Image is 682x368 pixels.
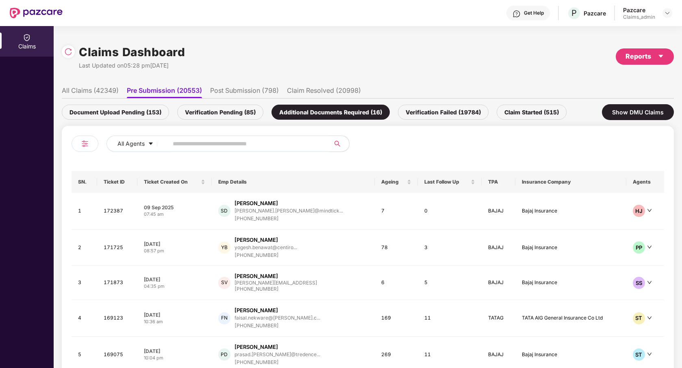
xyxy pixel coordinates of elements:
div: faisal.nekware@[PERSON_NAME].c... [235,315,320,320]
span: caret-down [658,53,664,59]
h1: Claims Dashboard [79,43,185,61]
td: BAJAJ [482,266,515,300]
div: [PHONE_NUMBER] [235,359,320,366]
div: SV [218,277,230,289]
span: down [647,245,652,250]
li: All Claims (42349) [62,86,119,98]
td: Bajaj Insurance [515,230,626,266]
div: [PERSON_NAME] [235,236,278,244]
div: YB [218,241,230,254]
td: 169123 [97,300,137,337]
th: Ageing [375,171,418,193]
td: BAJAJ [482,193,515,230]
div: ST [633,348,645,361]
div: 10:04 pm [144,355,205,361]
div: prasad.[PERSON_NAME]@tredence... [235,352,320,357]
span: search [329,140,345,147]
div: yogesh.benawat@centiro... [235,245,297,250]
td: 171725 [97,230,137,266]
div: [DATE] [144,311,205,318]
div: Verification Failed (19784) [398,105,489,120]
span: Last Follow Up [424,179,469,185]
span: P [571,8,577,18]
td: 6 [375,266,418,300]
div: SS [633,277,645,289]
div: Show DMU Claims [602,104,674,120]
div: [PERSON_NAME][EMAIL_ADDRESS] [235,280,317,285]
div: SD [218,205,230,217]
td: 172387 [97,193,137,230]
div: PD [218,348,230,361]
div: [PERSON_NAME] [235,343,278,351]
span: All Agents [117,139,145,148]
div: [PHONE_NUMBER] [235,215,343,223]
span: caret-down [148,141,154,147]
div: Document Upload Pending (153) [62,105,169,120]
td: 11 [418,300,482,337]
div: 09 Sep 2025 [144,204,205,211]
div: Pazcare [623,6,655,14]
td: TATAG [482,300,515,337]
th: SN. [72,171,97,193]
td: Bajaj Insurance [515,193,626,230]
div: [PERSON_NAME] [235,307,278,314]
div: [DATE] [144,241,205,248]
img: svg+xml;base64,PHN2ZyBpZD0iQ2xhaW0iIHhtbG5zPSJodHRwOi8vd3d3LnczLm9yZy8yMDAwL3N2ZyIgd2lkdGg9IjIwIi... [23,33,31,42]
th: Insurance Company [515,171,626,193]
button: All Agentscaret-down [106,136,171,152]
span: down [647,352,652,357]
td: 3 [418,230,482,266]
img: svg+xml;base64,PHN2ZyBpZD0iUmVsb2FkLTMyeDMyIiB4bWxucz0iaHR0cDovL3d3dy53My5vcmcvMjAwMC9zdmciIHdpZH... [64,48,72,56]
span: down [647,208,652,213]
div: [PHONE_NUMBER] [235,252,297,259]
div: 04:35 pm [144,283,205,290]
img: svg+xml;base64,PHN2ZyB4bWxucz0iaHR0cDovL3d3dy53My5vcmcvMjAwMC9zdmciIHdpZHRoPSIyNCIgaGVpZ2h0PSIyNC... [80,139,90,149]
td: 4 [72,300,97,337]
div: Claim Started (515) [497,105,567,120]
div: [PERSON_NAME] [235,199,278,207]
div: [PERSON_NAME] [235,272,278,280]
div: Additional Documents Required (16) [271,105,390,120]
span: Ageing [381,179,405,185]
td: 78 [375,230,418,266]
div: [DATE] [144,348,205,355]
td: BAJAJ [482,230,515,266]
img: New Pazcare Logo [10,8,63,18]
div: Pazcare [584,9,606,17]
th: TPA [482,171,515,193]
div: 10:36 am [144,318,205,325]
div: Claims_admin [623,14,655,20]
span: down [647,280,652,285]
div: Reports [626,51,664,61]
div: FN [218,312,230,324]
td: 171873 [97,266,137,300]
img: svg+xml;base64,PHN2ZyBpZD0iRHJvcGRvd24tMzJ4MzIiIHhtbG5zPSJodHRwOi8vd3d3LnczLm9yZy8yMDAwL3N2ZyIgd2... [664,10,671,16]
td: TATA AIG General Insurance Co Ltd [515,300,626,337]
span: down [647,315,652,320]
td: 0 [418,193,482,230]
th: Emp Details [212,171,375,193]
span: Ticket Created On [144,179,199,185]
td: 5 [418,266,482,300]
div: [PHONE_NUMBER] [235,322,320,330]
div: Verification Pending (85) [177,105,263,120]
th: Ticket ID [97,171,137,193]
td: 169 [375,300,418,337]
div: Get Help [524,10,544,16]
li: Post Submission (798) [210,86,279,98]
li: Claim Resolved (20998) [287,86,361,98]
div: Last Updated on 05:28 pm[DATE] [79,61,185,70]
button: search [329,136,350,152]
th: Ticket Created On [137,171,212,193]
div: PP [633,241,645,254]
td: 1 [72,193,97,230]
div: [DATE] [144,276,205,283]
td: 7 [375,193,418,230]
div: 07:45 am [144,211,205,218]
div: [PHONE_NUMBER] [235,285,317,293]
th: Agents [626,171,664,193]
td: 3 [72,266,97,300]
td: 2 [72,230,97,266]
div: 08:57 pm [144,248,205,254]
div: HJ [633,205,645,217]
